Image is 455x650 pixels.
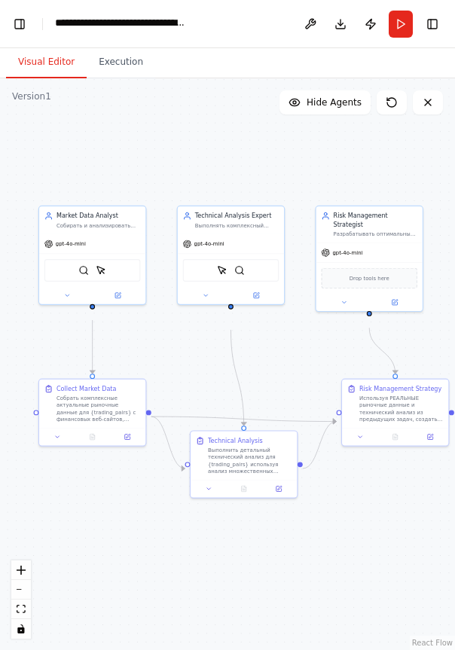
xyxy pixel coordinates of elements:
div: Разрабатывать оптимальные торговые стратегии для {trading_pairs} с фокусом на управление рисками,... [334,230,417,237]
g: Edge from 132f3f30-b9b8-4ca9-ac34-473b616aecc4 to 78d6c0c6-fc65-4cad-9e9d-610631f9407c [303,417,337,473]
div: Собирать и анализировать актуальные рыночные данные для {trading_pairs}, включая AUDJPY, EURUSD, ... [56,222,140,229]
div: Collect Market DataСобрать комплексные актуальные рыночные данные для {trading_pairs} с финансовы... [38,379,147,447]
button: zoom in [11,560,31,580]
img: SerperDevTool [78,265,89,276]
span: Drop tools here [350,274,389,282]
span: gpt-4o-mini [194,240,224,247]
img: ScrapeElementFromWebsiteTool [217,265,227,276]
g: Edge from ec41dd29-72b4-43a5-85c2-cc67191693e3 to 78d6c0c6-fc65-4cad-9e9d-610631f9407c [365,328,399,374]
g: Edge from 9f528df9-4557-4d9e-acac-78b2c1de928d to 132f3f30-b9b8-4ca9-ac34-473b616aecc4 [227,330,249,426]
div: Technical AnalysisВыполнить детальный технический анализ для {trading_pairs} используя анализ мно... [190,430,298,498]
div: Technical Analysis Expert [195,212,279,220]
div: Market Data AnalystСобирать и анализировать актуальные рыночные данные для {trading_pairs}, включ... [38,206,147,305]
nav: breadcrumb [55,15,187,32]
button: No output available [377,432,414,442]
span: gpt-4o-mini [332,249,362,256]
button: Open in side panel [415,432,444,442]
a: React Flow attribution [412,639,453,647]
div: Market Data Analyst [56,212,140,220]
button: Show left sidebar [9,14,30,35]
div: Technical Analysis ExpertВыполнять комплексный технический анализ для {trading_pairs} используя п... [177,206,286,305]
button: No output available [74,432,111,442]
div: Risk Management Strategist [334,212,417,229]
div: Выполнять комплексный технический анализ для {trading_pairs} используя продвинутые графические па... [195,222,279,229]
button: Open in side panel [232,290,281,301]
button: Visual Editor [6,47,87,78]
button: zoom out [11,580,31,600]
div: Risk Management Strategy [359,385,441,393]
div: Собрать комплексные актуальные рыночные данные для {trading_pairs} с финансовых веб-сайтов, включ... [56,395,140,423]
button: Open in side panel [370,298,419,308]
button: Execution [87,47,155,78]
button: Hide Agents [279,90,371,114]
span: Hide Agents [307,96,362,108]
img: ScrapeElementFromWebsiteTool [96,265,106,276]
button: No output available [225,484,262,494]
span: gpt-4o-mini [56,240,86,247]
g: Edge from 822c6193-42c9-4ad4-84cb-c172875b0c01 to 132f3f30-b9b8-4ca9-ac34-473b616aecc4 [151,412,185,472]
g: Edge from 822c6193-42c9-4ad4-84cb-c172875b0c01 to 78d6c0c6-fc65-4cad-9e9d-610631f9407c [151,412,337,426]
button: Open in side panel [93,290,142,301]
div: Collect Market Data [56,385,116,393]
div: Risk Management StrategyИспользуя РЕАЛЬНЫЕ рыночные данные и технический анализ из предыдущих зад... [341,379,450,447]
img: SerperDevTool [234,265,245,276]
div: Technical Analysis [208,437,263,445]
div: Version 1 [12,90,51,102]
button: Open in side panel [112,432,142,442]
div: Используя РЕАЛЬНЫЕ рыночные данные и технический анализ из предыдущих задач, создать оптимальную ... [359,395,443,423]
div: React Flow controls [11,560,31,639]
button: toggle interactivity [11,619,31,639]
div: Выполнить детальный технический анализ для {trading_pairs} используя анализ множественных таймфре... [208,447,292,475]
div: Risk Management StrategistРазрабатывать оптимальные торговые стратегии для {trading_pairs} с фоку... [315,206,423,312]
g: Edge from e4cf44ed-0ef9-421c-ad12-cb641c101dbb to 822c6193-42c9-4ad4-84cb-c172875b0c01 [88,320,96,374]
button: Open in side panel [264,484,293,494]
button: fit view [11,600,31,619]
button: Show right sidebar [422,14,443,35]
